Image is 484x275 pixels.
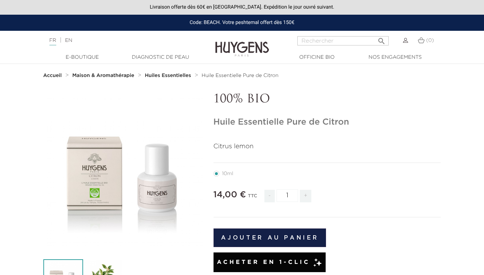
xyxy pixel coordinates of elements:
strong: Accueil [43,73,62,78]
p: 100% BIO [214,93,441,106]
span: - [264,190,274,202]
i:  [377,35,386,43]
input: Rechercher [297,36,389,45]
div: TTC [248,188,257,208]
h1: Huile Essentielle Pure de Citron [214,117,441,127]
img: Huygens [215,30,269,58]
a: Huiles Essentielles [145,73,193,78]
a: Officine Bio [281,54,353,61]
a: Accueil [43,73,63,78]
span: (0) [426,38,434,43]
a: Nos engagements [359,54,431,61]
span: 14,00 € [214,190,246,199]
button: Ajouter au panier [214,228,326,247]
strong: Maison & Aromathérapie [72,73,134,78]
a: EN [65,38,72,43]
a: Diagnostic de peau [125,54,196,61]
p: Citrus lemon [214,142,441,151]
strong: Huiles Essentielles [145,73,191,78]
a: Maison & Aromathérapie [72,73,136,78]
a: FR [49,38,56,45]
label: 10ml [214,171,242,177]
input: Quantité [277,189,298,202]
div: | [46,36,196,45]
span: + [300,190,311,202]
button:  [375,34,388,44]
a: Huile Essentielle Pure de Citron [202,73,279,78]
a: E-Boutique [47,54,118,61]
